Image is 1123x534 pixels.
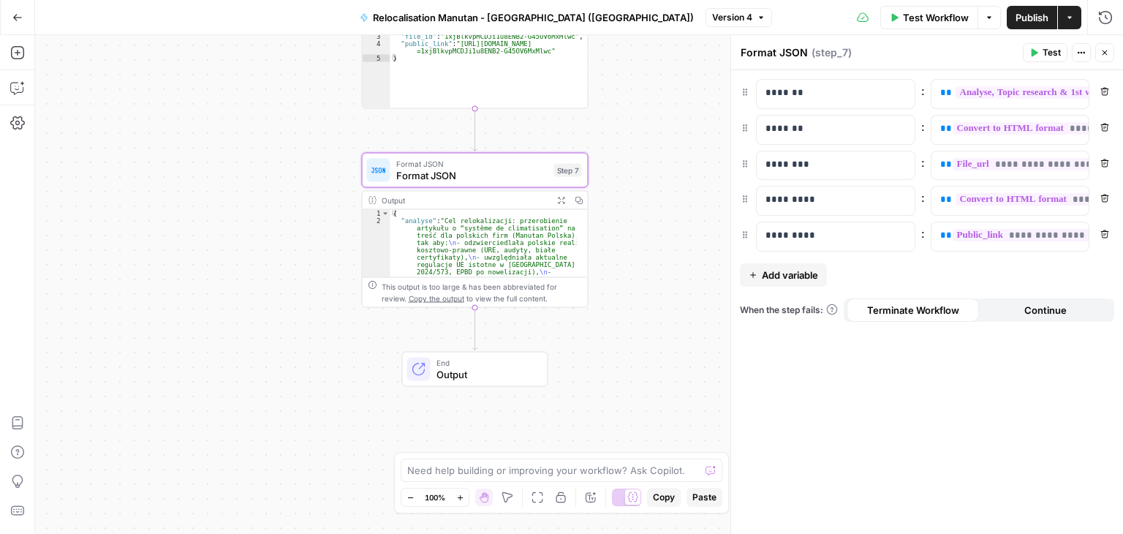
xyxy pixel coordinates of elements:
a: When the step fails: [740,304,838,317]
span: Paste [692,491,716,504]
div: 5 [363,55,390,62]
span: Copy [653,491,675,504]
button: Continue [979,298,1111,322]
div: 3 [363,33,390,40]
button: Relocalisation Manutan - [GEOGRAPHIC_DATA] ([GEOGRAPHIC_DATA]) [351,6,703,29]
span: End [436,357,536,369]
button: Test [1023,43,1067,62]
div: This output is too large & has been abbreviated for review. to view the full content. [382,281,582,304]
g: Edge from step_7 to end [473,307,477,350]
button: Publish [1007,6,1057,29]
span: Terminate Workflow [867,303,959,317]
span: Format JSON [396,158,548,170]
span: Toggle code folding, rows 1 through 3 [382,210,390,217]
button: Test Workflow [880,6,978,29]
div: 4 [363,40,390,55]
span: Publish [1016,10,1048,25]
span: ( step_7 ) [812,45,852,60]
button: Paste [687,488,722,507]
span: Version 4 [712,11,752,24]
span: Add variable [762,268,818,282]
span: Continue [1024,303,1067,317]
span: Test [1043,46,1061,59]
button: Add variable [740,263,827,287]
div: EndOutput [362,352,589,387]
span: 100% [425,492,445,503]
button: Version 4 [706,8,772,27]
span: : [921,225,925,242]
div: Output [382,195,548,206]
textarea: Format JSON [741,45,808,60]
span: Format JSON [396,168,548,183]
span: : [921,82,925,99]
span: Copy the output [409,294,464,303]
span: : [921,189,925,206]
span: Output [436,367,536,382]
span: : [921,118,925,135]
button: Copy [647,488,681,507]
div: 1 [363,210,390,217]
g: Edge from step_22 to step_7 [473,108,477,151]
span: Test Workflow [903,10,969,25]
div: Format JSONFormat JSONStep 7Output{ "analyse":"Cel relokalizacji: przerobienie artykułu o “systèm... [362,153,589,308]
div: Step 7 [554,164,582,177]
span: : [921,154,925,171]
span: Relocalisation Manutan - [GEOGRAPHIC_DATA] ([GEOGRAPHIC_DATA]) [373,10,694,25]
